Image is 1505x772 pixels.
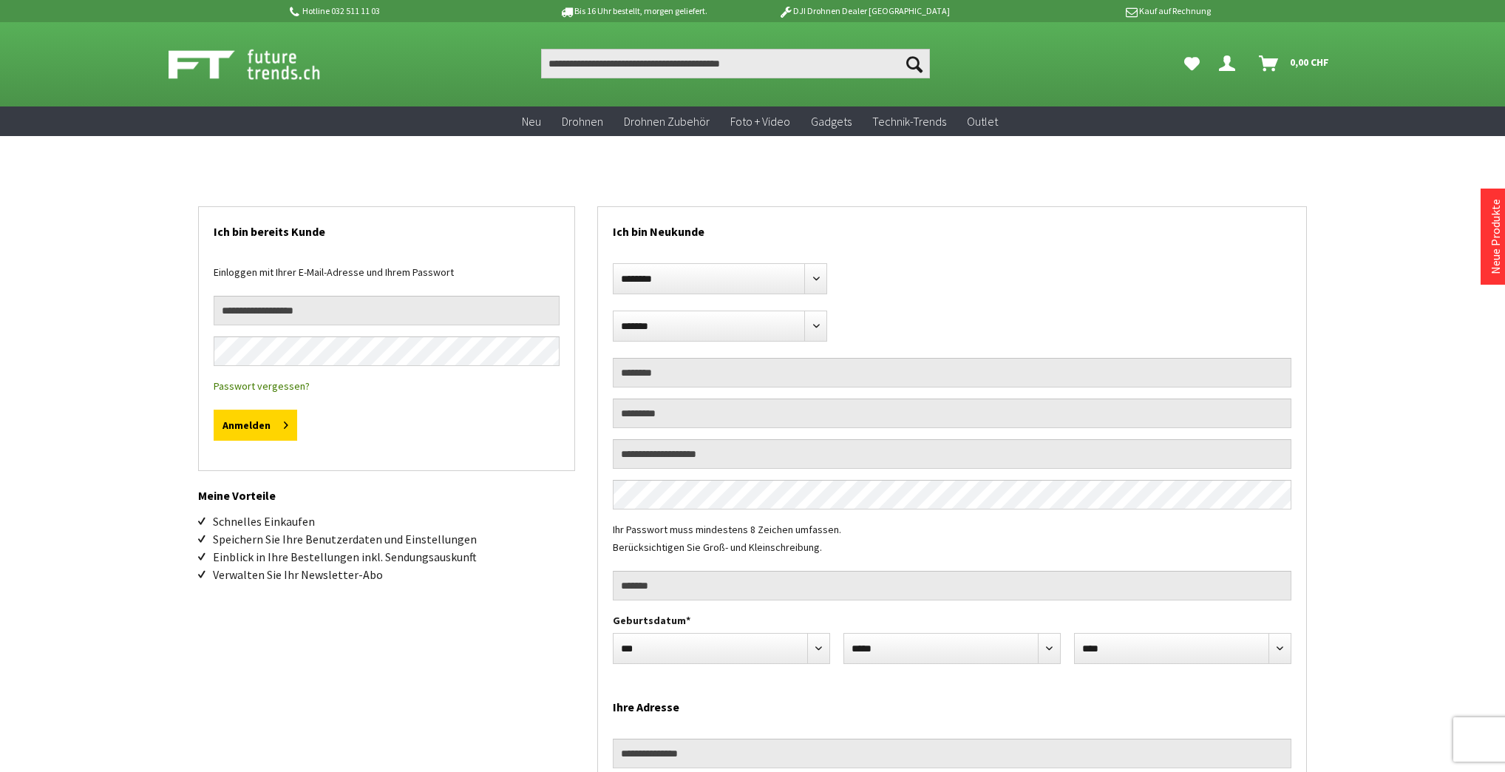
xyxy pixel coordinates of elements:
[517,2,748,20] p: Bis 16 Uhr bestellt, morgen geliefert.
[213,566,575,583] li: Verwalten Sie Ihr Newsletter-Abo
[957,106,1008,137] a: Outlet
[1213,49,1247,78] a: Dein Konto
[214,263,560,296] div: Einloggen mit Ihrer E-Mail-Adresse und Ihrem Passwort
[720,106,801,137] a: Foto + Video
[541,49,930,78] input: Produkt, Marke, Kategorie, EAN, Artikelnummer…
[967,114,998,129] span: Outlet
[213,530,575,548] li: Speichern Sie Ihre Benutzerdaten und Einstellungen
[214,207,560,248] h2: Ich bin bereits Kunde
[614,106,720,137] a: Drohnen Zubehör
[624,114,710,129] span: Drohnen Zubehör
[512,106,551,137] a: Neu
[551,106,614,137] a: Drohnen
[1290,50,1329,74] span: 0,00 CHF
[287,2,517,20] p: Hotline 032 511 11 03
[749,2,979,20] p: DJI Drohnen Dealer [GEOGRAPHIC_DATA]
[811,114,852,129] span: Gadgets
[198,471,575,505] h2: Meine Vorteile
[214,379,310,393] a: Passwort vergessen?
[522,114,541,129] span: Neu
[214,410,297,441] button: Anmelden
[613,207,1291,248] h2: Ich bin Neukunde
[562,114,603,129] span: Drohnen
[613,683,1291,724] h2: Ihre Adresse
[1177,49,1207,78] a: Meine Favoriten
[979,2,1210,20] p: Kauf auf Rechnung
[730,114,790,129] span: Foto + Video
[213,512,575,530] li: Schnelles Einkaufen
[613,521,1291,571] div: Ihr Passwort muss mindestens 8 Zeichen umfassen. Berücksichtigen Sie Groß- und Kleinschreibung.
[862,106,957,137] a: Technik-Trends
[872,114,946,129] span: Technik-Trends
[1253,49,1336,78] a: Warenkorb
[169,46,353,83] img: Shop Futuretrends - zur Startseite wechseln
[1488,199,1503,274] a: Neue Produkte
[801,106,862,137] a: Gadgets
[213,548,575,566] li: Einblick in Ihre Bestellungen inkl. Sendungsauskunft
[613,612,1291,629] label: Geburtsdatum*
[899,49,930,78] button: Suchen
